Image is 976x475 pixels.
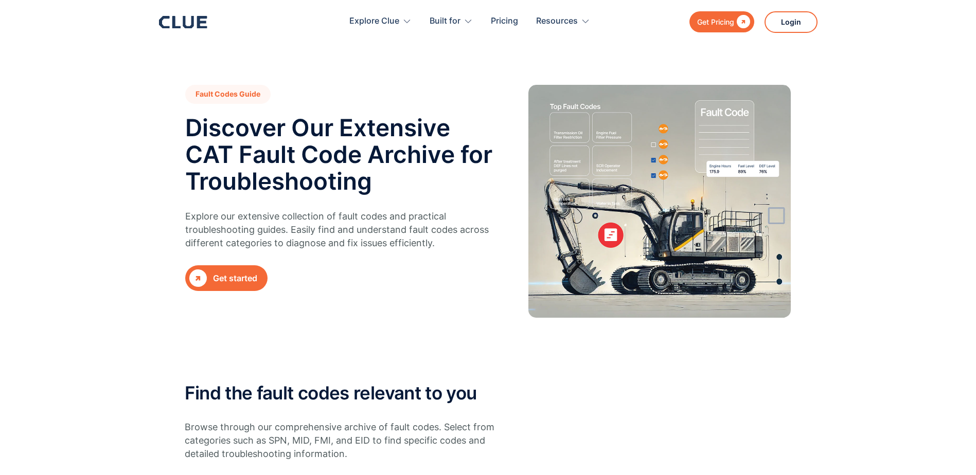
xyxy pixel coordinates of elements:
h2: Find the fault codes relevant to you [185,383,792,403]
a: Pricing [491,5,518,38]
div:  [189,269,207,287]
a: Get Pricing [689,11,754,32]
div:  [734,15,750,28]
div: Resources [536,5,590,38]
a: Get started [185,265,268,291]
div: Explore Clue [349,5,399,38]
div: Built for [430,5,473,38]
div: Built for [430,5,460,38]
img: hero image for caterpillar fault codes [528,85,791,318]
p: Explore our extensive collection of fault codes and practical troubleshooting guides. Easily find... [185,210,496,250]
div: Get Pricing [697,15,734,28]
h1: Fault Codes Guide [185,85,271,104]
a: Login [765,11,818,33]
div: Explore Clue [349,5,412,38]
div: Get started [213,272,257,285]
h2: Discover Our Extensive CAT Fault Code Archive for Troubleshooting [185,114,503,194]
div: Resources [536,5,578,38]
p: Browse through our comprehensive archive of fault codes. Select from categories such as SPN, MID,... [185,421,496,461]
